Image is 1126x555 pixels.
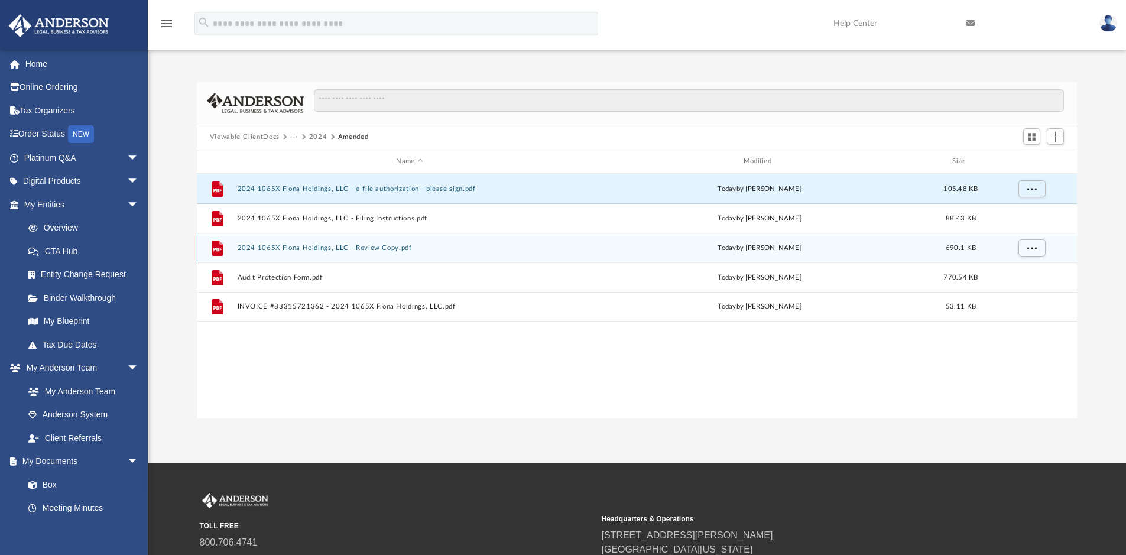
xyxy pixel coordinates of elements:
[237,215,582,222] button: 2024 1065X Fiona Holdings, LLC - Filing Instructions.pdf
[946,244,976,251] span: 690.1 KB
[200,521,593,531] small: TOLL FREE
[237,244,582,252] button: 2024 1065X Fiona Holdings, LLC - Review Copy.pdf
[8,99,157,122] a: Tax Organizers
[946,215,976,221] span: 88.43 KB
[718,274,736,280] span: today
[314,89,1064,112] input: Search files and folders
[602,514,995,524] small: Headquarters & Operations
[200,493,271,508] img: Anderson Advisors Platinum Portal
[127,450,151,474] span: arrow_drop_down
[17,473,145,496] a: Box
[8,146,157,170] a: Platinum Q&Aarrow_drop_down
[237,303,582,310] button: INVOICE #83315721362 - 2024 1065X Fiona Holdings, LLC.pdf
[236,156,582,167] div: Name
[1099,15,1117,32] img: User Pic
[8,450,151,473] a: My Documentsarrow_drop_down
[1018,180,1045,197] button: More options
[197,16,210,29] i: search
[17,310,151,333] a: My Blueprint
[587,272,932,283] div: by [PERSON_NAME]
[587,156,932,167] div: Modified
[8,52,157,76] a: Home
[17,216,157,240] a: Overview
[946,303,976,310] span: 53.11 KB
[290,132,298,142] button: ···
[8,356,151,380] a: My Anderson Teamarrow_drop_down
[1023,128,1041,145] button: Switch to Grid View
[127,193,151,217] span: arrow_drop_down
[8,170,157,193] a: Digital Productsarrow_drop_down
[943,274,978,280] span: 770.54 KB
[237,185,582,193] button: 2024 1065X Fiona Holdings, LLC - e-file authorization - please sign.pdf
[17,426,151,450] a: Client Referrals
[17,263,157,287] a: Entity Change Request
[5,14,112,37] img: Anderson Advisors Platinum Portal
[587,213,932,223] div: by [PERSON_NAME]
[718,185,736,192] span: today
[127,146,151,170] span: arrow_drop_down
[160,22,174,31] a: menu
[718,244,736,251] span: today
[127,356,151,381] span: arrow_drop_down
[210,132,280,142] button: Viewable-ClientDocs
[17,239,157,263] a: CTA Hub
[237,274,582,281] button: Audit Protection Form.pdf
[68,125,94,143] div: NEW
[309,132,327,142] button: 2024
[1047,128,1065,145] button: Add
[200,537,258,547] a: 800.706.4741
[17,286,157,310] a: Binder Walkthrough
[8,193,157,216] a: My Entitiesarrow_drop_down
[718,303,736,310] span: today
[587,301,932,312] div: by [PERSON_NAME]
[587,242,932,253] div: by [PERSON_NAME]
[943,185,978,192] span: 105.48 KB
[17,379,145,403] a: My Anderson Team
[989,156,1072,167] div: id
[197,174,1078,418] div: grid
[338,132,369,142] button: Amended
[602,530,773,540] a: [STREET_ADDRESS][PERSON_NAME]
[17,403,151,427] a: Anderson System
[937,156,984,167] div: Size
[1018,239,1045,257] button: More options
[127,170,151,194] span: arrow_drop_down
[202,156,232,167] div: id
[17,496,151,520] a: Meeting Minutes
[587,183,932,194] div: by [PERSON_NAME]
[17,333,157,356] a: Tax Due Dates
[160,17,174,31] i: menu
[8,76,157,99] a: Online Ordering
[718,215,736,221] span: today
[602,544,753,554] a: [GEOGRAPHIC_DATA][US_STATE]
[8,122,157,147] a: Order StatusNEW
